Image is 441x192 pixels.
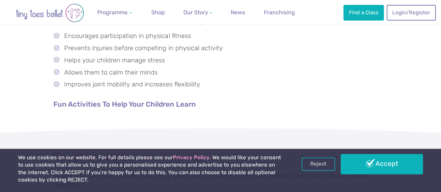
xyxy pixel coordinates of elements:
a: Fun Activities To Help Your Children Learn [53,101,196,108]
a: Our Story [180,6,215,20]
span: Our Story [183,9,208,16]
span: Programme [97,9,128,16]
p: We use cookies on our website. For full details please see our . We would like your consent to us... [18,154,281,184]
a: Login/Register [387,5,435,20]
img: tiny toes ballet [8,3,92,22]
a: Franchising [261,6,298,20]
a: Reject [302,158,335,171]
li: Encourages participation in physical fitness [56,32,388,41]
a: News [228,6,248,20]
a: Programme [94,6,135,20]
li: Allows them to calm their minds [56,68,388,77]
span: Franchising [264,9,295,16]
li: Helps your children manage stress [56,56,388,65]
a: Accept [341,154,423,174]
a: Shop [149,6,168,20]
li: Prevents injuries before competing in physical activity [56,44,388,53]
li: Improves joint mobility and increases flexibility [56,80,388,89]
span: News [231,9,245,16]
a: Find a Class [343,5,384,20]
span: Shop [151,9,165,16]
a: Privacy Policy [173,154,210,161]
